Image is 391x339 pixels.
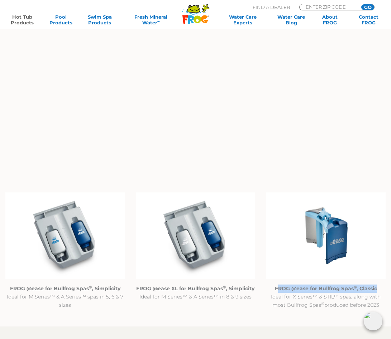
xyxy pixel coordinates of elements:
a: PoolProducts [46,14,76,25]
input: Zip Code Form [305,4,353,9]
img: Untitled design (94) [266,192,386,279]
img: openIcon [364,312,382,330]
a: Water CareExperts [218,14,267,25]
p: Ideal for M Series™ & A Series™ spas in 5, 6 & 7 sizes [5,285,125,309]
a: Hot TubProducts [7,14,37,25]
sup: ® [89,285,92,290]
img: @ease_Bullfrog_FROG @easeXL for Bullfrog Spas with Filter [136,192,256,279]
a: Fresh MineralWater∞ [123,14,178,25]
strong: FROG @ease for Bullfrog Spas , Classic [275,285,377,292]
a: Swim SpaProducts [85,14,115,25]
p: Ideal for X Series™ & STIL™ spas, along with most Bullfrog Spas produced before 2023 [266,285,386,309]
a: AboutFROG [315,14,345,25]
a: Water CareBlog [276,14,306,25]
sup: ® [321,301,324,306]
sup: ® [223,285,226,290]
p: Find A Dealer [253,4,290,10]
strong: FROG @ease for Bullfrog Spas , Simplicity [10,285,120,292]
sup: ® [354,285,357,290]
sup: ∞ [157,19,160,23]
strong: FROG @ease XL for Bullfrog Spas , Simplicity [136,285,254,292]
a: ContactFROG [354,14,384,25]
p: Ideal for M Series™ & A Series™ in 8 & 9 sizes [136,285,256,301]
input: GO [361,4,374,10]
img: @ease_Bullfrog_FROG @ease R180 for Bullfrog Spas with Filter [5,192,125,279]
